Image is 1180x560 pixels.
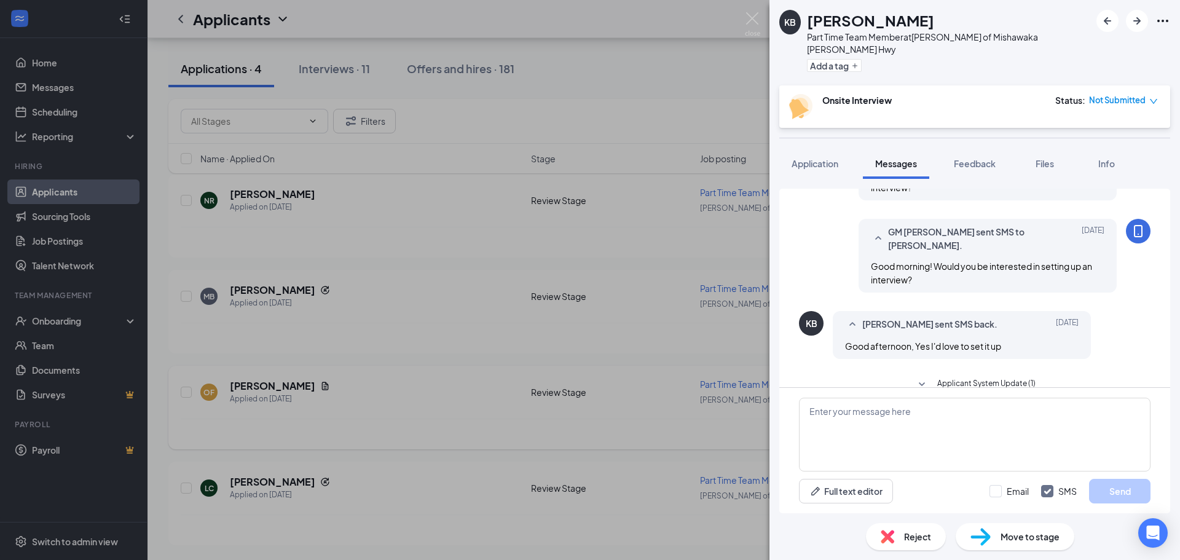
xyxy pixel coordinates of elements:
[1001,530,1060,543] span: Move to stage
[1089,94,1146,106] span: Not Submitted
[1056,317,1079,332] span: [DATE]
[1082,225,1104,252] span: [DATE]
[1089,479,1150,503] button: Send
[809,485,822,497] svg: Pen
[845,341,1001,352] span: Good afternoon, Yes I'd love to set it up
[822,95,892,106] b: Onsite Interview
[784,16,796,28] div: KB
[914,377,929,392] svg: SmallChevronDown
[1131,224,1146,239] svg: MobileSms
[1130,14,1144,28] svg: ArrowRight
[1098,158,1115,169] span: Info
[875,158,917,169] span: Messages
[845,317,860,332] svg: SmallChevronUp
[807,31,1090,55] div: Part Time Team Member at [PERSON_NAME] of Mishawaka [PERSON_NAME] Hwy
[851,62,859,69] svg: Plus
[1096,10,1119,32] button: ArrowLeftNew
[807,59,862,72] button: PlusAdd a tag
[792,158,838,169] span: Application
[1055,94,1085,106] div: Status :
[799,479,893,503] button: Full text editorPen
[954,158,996,169] span: Feedback
[807,10,934,31] h1: [PERSON_NAME]
[914,377,1036,392] button: SmallChevronDownApplicant System Update (1)
[1126,10,1148,32] button: ArrowRight
[862,317,997,332] span: [PERSON_NAME] sent SMS back.
[806,317,817,329] div: KB
[1138,518,1168,548] div: Open Intercom Messenger
[1036,158,1054,169] span: Files
[1100,14,1115,28] svg: ArrowLeftNew
[871,231,886,246] svg: SmallChevronUp
[871,261,1092,285] span: Good morning! Would you be interested in setting up an interview?
[1155,14,1170,28] svg: Ellipses
[888,225,1049,252] span: GM [PERSON_NAME] sent SMS to [PERSON_NAME].
[937,377,1036,392] span: Applicant System Update (1)
[1149,97,1158,106] span: down
[904,530,931,543] span: Reject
